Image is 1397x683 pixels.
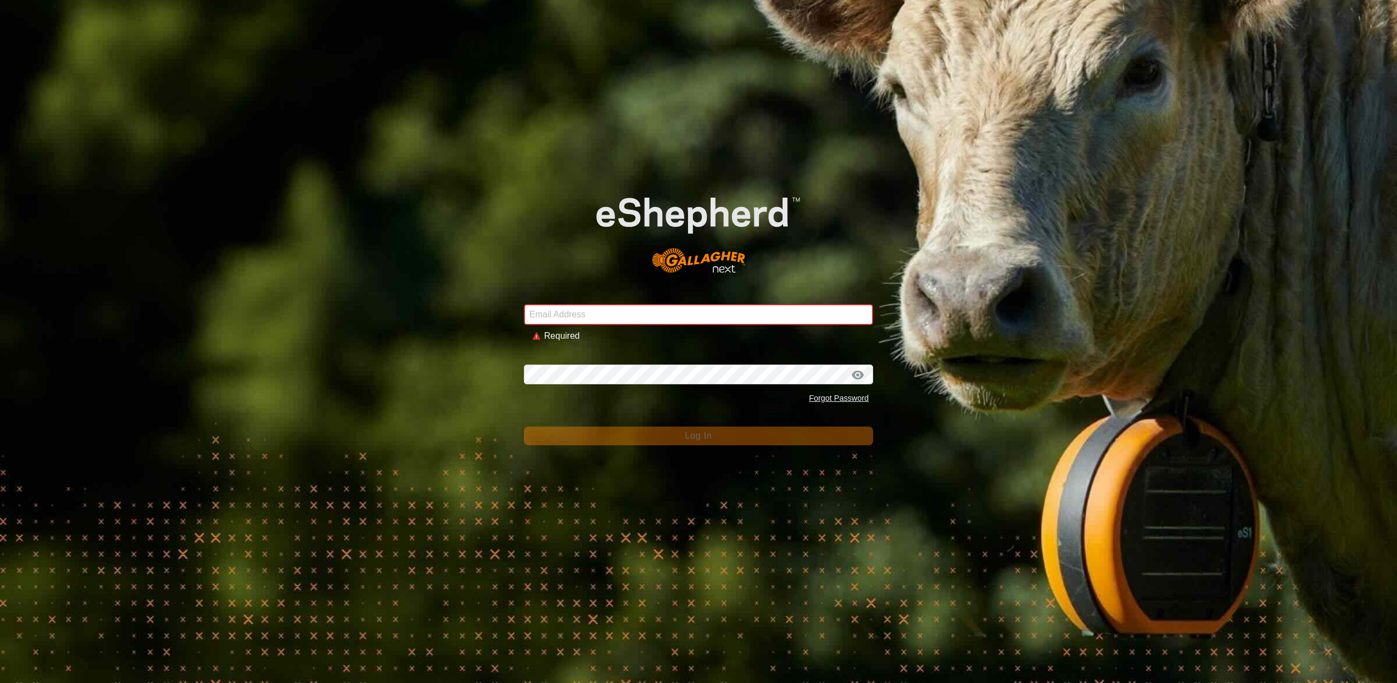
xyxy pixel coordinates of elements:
input: Email Address [524,304,873,325]
img: E-shepherd Logo [559,168,839,287]
button: Log In [524,427,873,445]
div: Required [544,329,864,343]
span: Log In [685,431,712,440]
a: Forgot Password [809,394,869,402]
